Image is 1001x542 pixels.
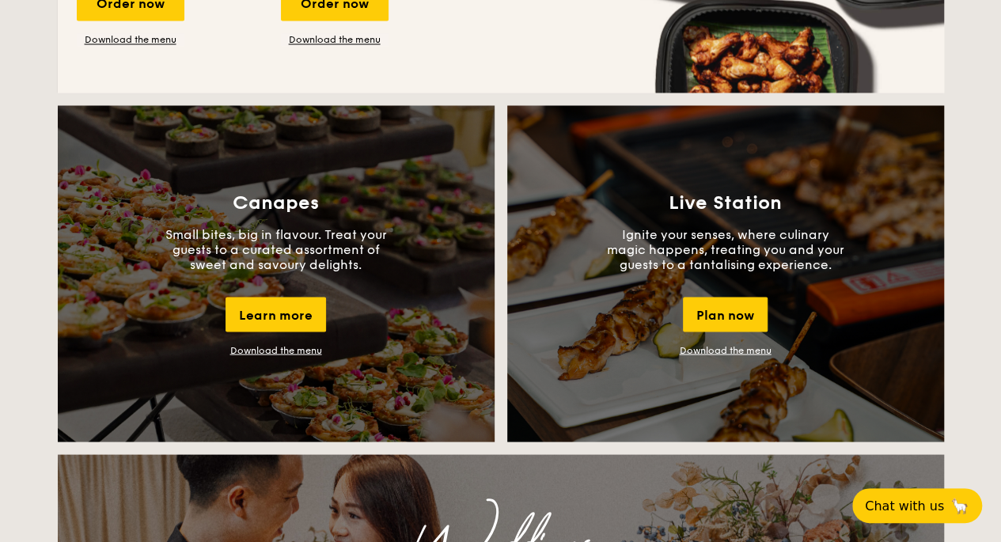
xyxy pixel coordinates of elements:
[233,191,319,214] h3: Canapes
[865,498,944,514] span: Chat with us
[77,33,184,46] a: Download the menu
[669,191,782,214] h3: Live Station
[281,33,389,46] a: Download the menu
[852,488,982,523] button: Chat with us🦙
[157,226,395,271] p: Small bites, big in flavour. Treat your guests to a curated assortment of sweet and savoury delig...
[607,226,844,271] p: Ignite your senses, where culinary magic happens, treating you and your guests to a tantalising e...
[683,297,768,332] div: Plan now
[950,497,969,515] span: 🦙
[230,344,322,355] a: Download the menu
[680,344,772,355] a: Download the menu
[226,297,326,332] div: Learn more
